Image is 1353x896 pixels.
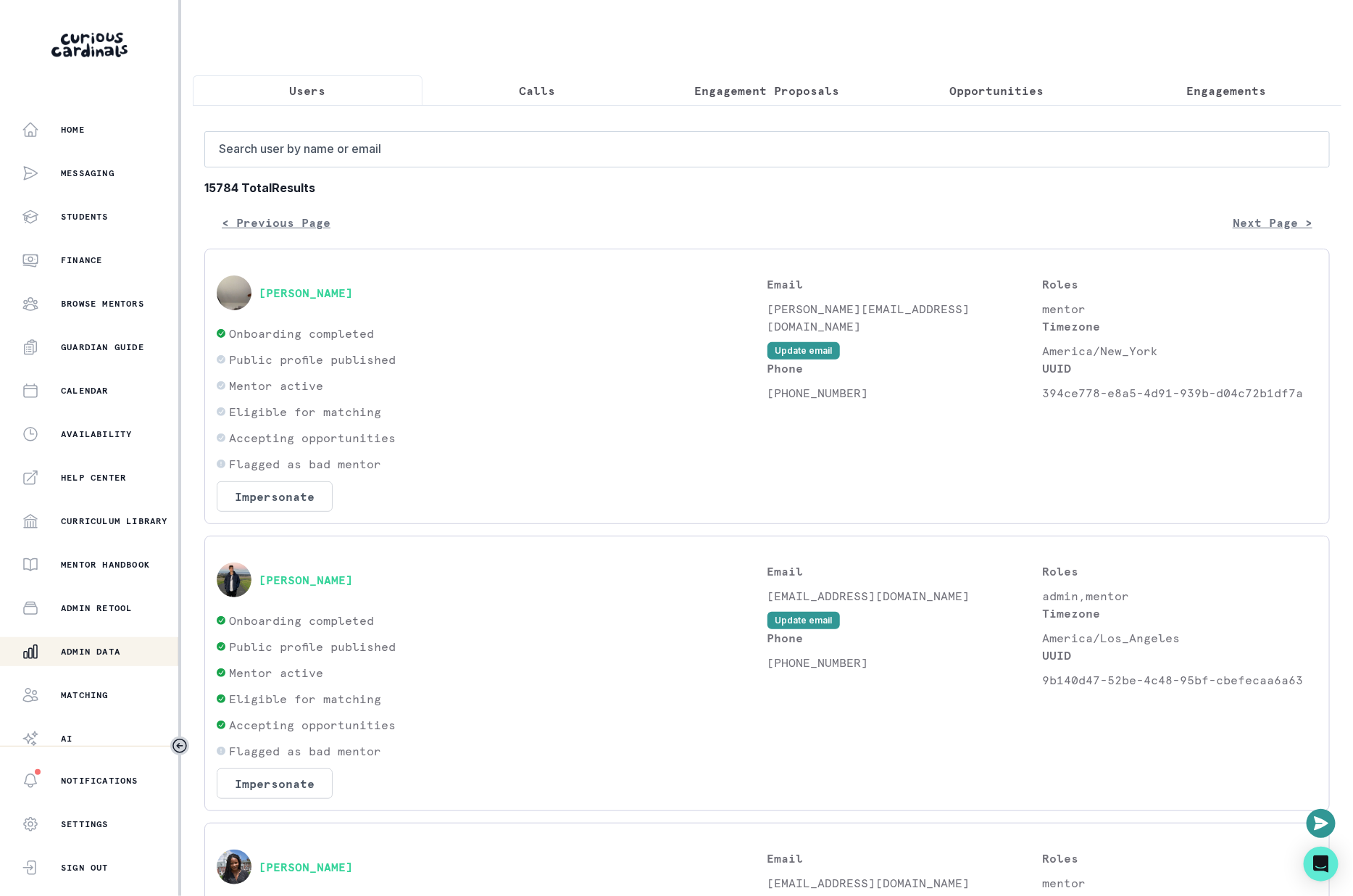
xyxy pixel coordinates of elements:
[61,124,85,136] p: Home
[229,742,381,760] p: Flagged as bad mentor
[229,377,323,394] p: Mentor active
[229,403,381,420] p: Eligible for matching
[61,428,132,440] p: Availability
[1042,874,1317,892] p: mentor
[767,360,1043,377] p: Phone
[1304,847,1339,882] div: Open Intercom Messenger
[259,860,353,874] button: [PERSON_NAME]
[229,690,381,708] p: Eligible for matching
[1187,82,1267,99] p: Engagements
[1042,850,1317,867] p: Roles
[767,874,1043,892] p: [EMAIL_ADDRESS][DOMAIN_NAME]
[229,351,396,368] p: Public profile published
[204,208,348,237] button: < Previous Page
[767,300,1043,335] p: [PERSON_NAME][EMAIL_ADDRESS][DOMAIN_NAME]
[767,384,1043,402] p: [PHONE_NUMBER]
[51,33,128,57] img: Curious Cardinals Logo
[1042,384,1317,402] p: 394ce778-e8a5-4d91-939b-d04c72b1df7a
[1042,629,1317,647] p: America/Los_Angeles
[1042,605,1317,622] p: Timezone
[767,654,1043,671] p: [PHONE_NUMBER]
[229,716,396,734] p: Accepting opportunities
[1042,275,1317,293] p: Roles
[1042,318,1317,335] p: Timezone
[61,167,115,179] p: Messaging
[767,612,840,629] button: Update email
[1042,342,1317,360] p: America/New_York
[950,82,1044,99] p: Opportunities
[217,768,333,799] button: Impersonate
[61,472,126,484] p: Help Center
[1042,671,1317,689] p: 9b140d47-52be-4c48-95bf-cbefecaa6a63
[767,587,1043,605] p: [EMAIL_ADDRESS][DOMAIN_NAME]
[61,689,109,701] p: Matching
[61,733,72,744] p: AI
[259,286,353,300] button: [PERSON_NAME]
[61,862,109,874] p: Sign Out
[767,850,1043,867] p: Email
[1307,809,1336,838] button: Open or close messaging widget
[1042,300,1317,318] p: mentor
[767,563,1043,580] p: Email
[61,646,120,658] p: Admin Data
[61,385,109,397] p: Calendar
[61,818,109,830] p: Settings
[204,179,1330,196] b: 15784 Total Results
[1215,208,1330,237] button: Next Page >
[61,211,109,223] p: Students
[767,342,840,360] button: Update email
[217,481,333,512] button: Impersonate
[170,737,189,755] button: Toggle sidebar
[61,254,102,266] p: Finance
[61,602,132,614] p: Admin Retool
[767,275,1043,293] p: Email
[520,82,556,99] p: Calls
[767,629,1043,647] p: Phone
[1042,647,1317,664] p: UUID
[229,429,396,447] p: Accepting opportunities
[229,612,374,629] p: Onboarding completed
[229,664,323,681] p: Mentor active
[61,775,138,787] p: Notifications
[1042,360,1317,377] p: UUID
[61,298,144,310] p: Browse Mentors
[259,573,353,587] button: [PERSON_NAME]
[695,82,840,99] p: Engagement Proposals
[1042,587,1317,605] p: admin,mentor
[61,341,144,353] p: Guardian Guide
[229,455,381,473] p: Flagged as bad mentor
[1042,563,1317,580] p: Roles
[61,559,150,571] p: Mentor Handbook
[290,82,326,99] p: Users
[229,325,374,342] p: Onboarding completed
[61,515,168,527] p: Curriculum Library
[229,638,396,655] p: Public profile published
